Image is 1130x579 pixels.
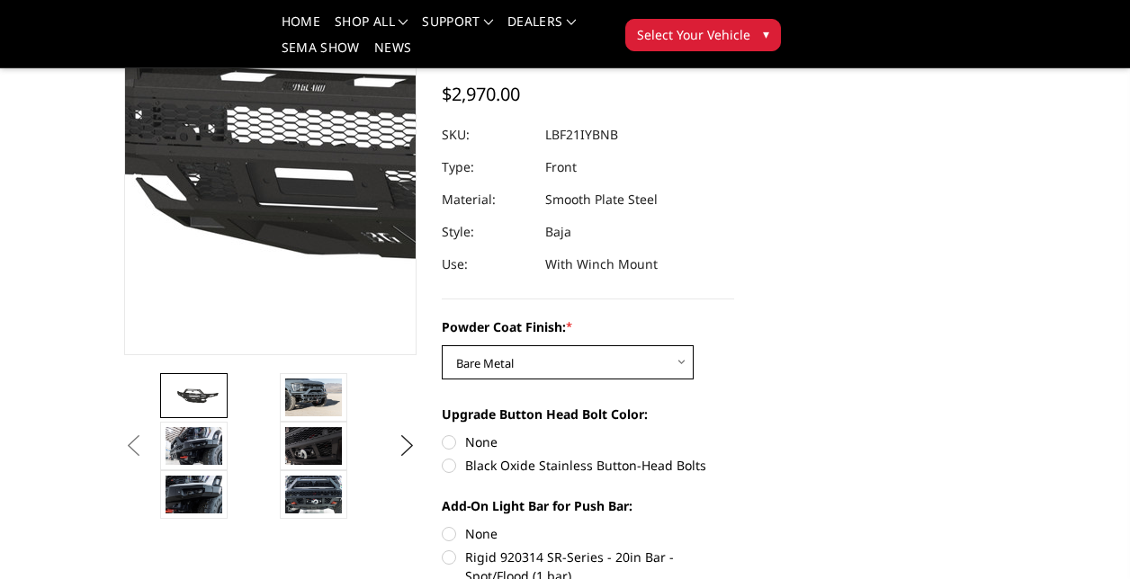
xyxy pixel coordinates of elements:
span: $2,970.00 [442,82,520,106]
label: Powder Coat Finish: [442,317,734,336]
span: Select Your Vehicle [637,25,750,44]
label: Add-On Light Bar for Push Bar: [442,496,734,515]
label: None [442,432,734,451]
a: News [374,41,411,67]
img: 2021-2025 Ford Raptor - Freedom Series - Baja Front Bumper (winch mount) [285,427,342,465]
button: Next [394,432,421,459]
button: Previous [120,432,147,459]
img: 2021-2025 Ford Raptor - Freedom Series - Baja Front Bumper (winch mount) [285,476,342,513]
dd: Baja [545,216,571,248]
dd: With Winch Mount [545,248,658,281]
a: Support [422,15,493,41]
img: 2021-2025 Ford Raptor - Freedom Series - Baja Front Bumper (winch mount) [166,382,222,408]
button: Select Your Vehicle [625,19,781,51]
label: Black Oxide Stainless Button-Head Bolts [442,456,734,475]
span: ▾ [763,24,769,43]
img: 2021-2025 Ford Raptor - Freedom Series - Baja Front Bumper (winch mount) [166,476,222,513]
a: Dealers [507,15,576,41]
dd: LBF21IYBNB [545,119,618,151]
iframe: Chat Widget [1040,493,1130,579]
a: SEMA Show [282,41,360,67]
dt: Style: [442,216,532,248]
label: None [442,524,734,543]
dt: Type: [442,151,532,183]
dt: Material: [442,183,532,216]
dd: Front [545,151,577,183]
label: Upgrade Button Head Bolt Color: [442,405,734,423]
img: 2021-2025 Ford Raptor - Freedom Series - Baja Front Bumper (winch mount) [166,427,222,465]
dt: SKU: [442,119,532,151]
img: 2021-2025 Ford Raptor - Freedom Series - Baja Front Bumper (winch mount) [285,379,342,416]
a: Home [282,15,320,41]
a: shop all [335,15,408,41]
dd: Smooth Plate Steel [545,183,658,216]
dt: Use: [442,248,532,281]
